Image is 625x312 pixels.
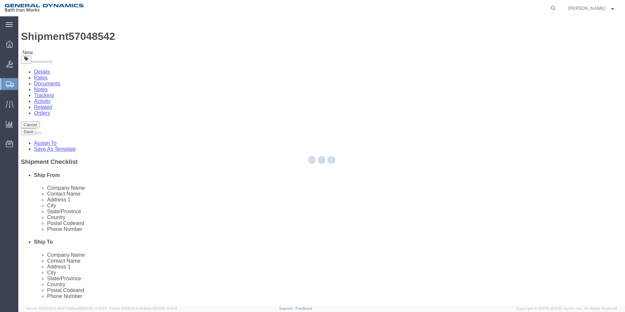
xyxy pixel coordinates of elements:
[279,306,296,310] a: Support
[568,5,605,12] span: Nickalaus Dingley
[26,306,107,310] span: Server: 2025.20.0-db47332bad5
[5,3,85,13] img: logo
[516,306,617,311] span: Copyright © [DATE]-[DATE] Agistix Inc., All Rights Reserved
[82,306,107,310] span: [DATE] 11:13:37
[296,306,312,310] a: Feedback
[110,306,177,310] span: Client: 2025.20.0-8c6e0cf
[568,4,616,12] button: [PERSON_NAME]
[154,306,177,310] span: [DATE] 12:11:14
